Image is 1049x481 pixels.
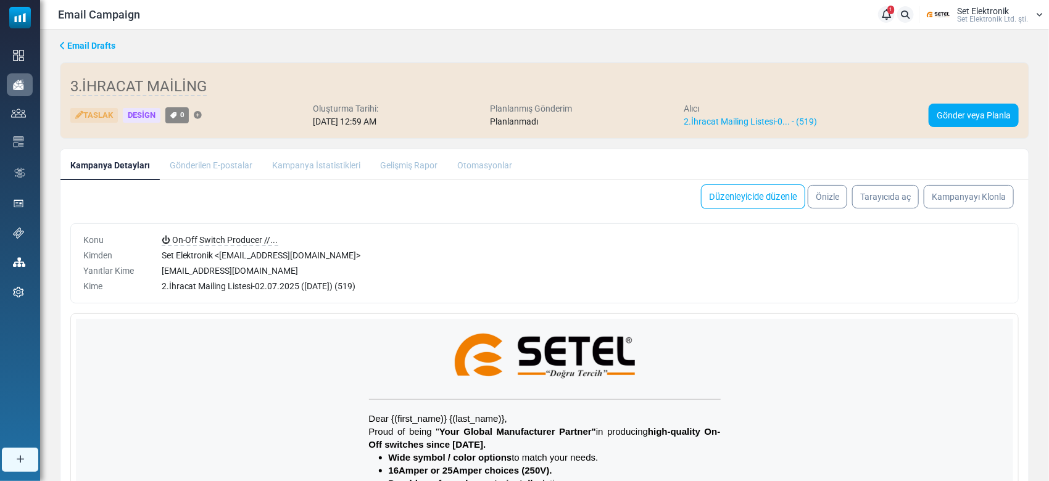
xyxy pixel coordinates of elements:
[60,39,115,52] a: Email Drafts
[369,412,721,425] p: Dear {(first_name)} {(last_name)},
[888,6,895,14] span: 1
[165,107,189,123] a: 0
[83,234,147,247] div: Konu
[70,78,207,96] span: 3.İHRACAT MAİLİNG
[13,136,24,147] img: email-templates-icon.svg
[13,166,27,180] img: workflow.svg
[445,426,471,437] strong: our G
[123,108,160,123] div: Design
[83,249,147,262] div: Kimden
[957,15,1028,23] span: Set Elektronik Ltd. şti.
[389,451,721,464] p: to match your needs.
[929,104,1019,127] a: Gönder veya Planla
[194,112,202,120] a: Etiket Ekle
[389,465,552,475] strong: 16Amper or 25Amper choices (250V).
[162,235,278,246] span: ⏻ On-Off Switch Producer //...
[13,287,24,298] img: settings-icon.svg
[60,149,160,180] a: Kampanya Detayları
[923,6,1043,24] a: User Logo Set Elektronik Set Elektronik Ltd. şti.
[83,265,147,277] div: Yanıtlar Kime
[13,50,24,61] img: dashboard-icon.svg
[313,115,379,128] div: [DATE] 12:59 AM
[162,281,356,291] span: 2.İhracat Mailing Listesi-02.07.2025 ([DATE]) (519)
[180,110,185,119] span: 0
[923,6,954,24] img: User Logo
[83,280,147,293] div: Kime
[67,41,115,51] span: translation missing: tr.ms_sidebar.email_drafts
[13,228,24,239] img: support-icon.svg
[701,184,805,209] a: Düzenleyicide düzenle
[369,425,721,451] p: Proud of being " in producing
[924,185,1014,208] a: Kampanyayı Klonla
[162,265,1006,277] div: [EMAIL_ADDRESS][DOMAIN_NAME]
[490,117,538,126] span: Planlanmadı
[369,399,721,400] table: divider
[9,7,31,28] img: mailsoftly_icon_blue_white.svg
[13,198,24,209] img: landing_pages.svg
[471,426,596,437] strong: lobal Manufacturer Partner"
[684,102,817,115] div: Alıcı
[852,185,919,208] a: Tarayıcıda aç
[808,185,847,208] a: Önizle
[70,108,118,123] div: Taslak
[957,7,1009,15] span: Set Elektronik
[878,6,895,23] a: 1
[13,80,24,90] img: campaigns-icon-active.png
[58,6,140,23] span: Email Campaign
[684,117,817,126] a: 2.İhracat Mailing Listesi-0... - (519)
[162,249,1006,262] div: Set Elektronik < [EMAIL_ADDRESS][DOMAIN_NAME] >
[439,426,445,437] strong: Y
[313,102,379,115] div: Oluşturma Tarihi:
[389,452,512,462] strong: Wide symbol / color options
[490,102,572,115] div: Planlanmış Gönderim
[11,109,26,117] img: contacts-icon.svg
